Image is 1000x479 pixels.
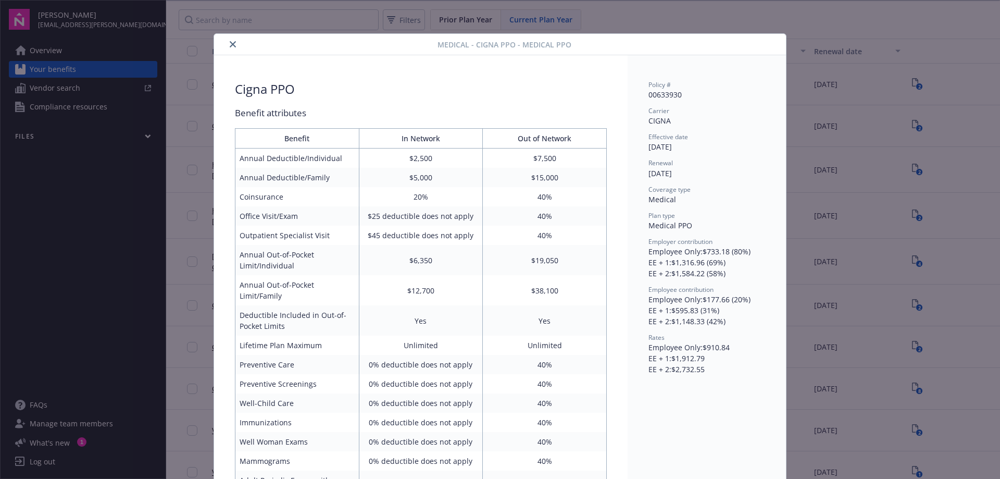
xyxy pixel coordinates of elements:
td: Yes [359,305,483,336]
div: 00633930 [648,89,765,100]
td: 40% [483,355,607,374]
td: $5,000 [359,168,483,187]
td: 0% deductible does not apply [359,451,483,471]
div: [DATE] [648,141,765,152]
td: 40% [483,187,607,206]
div: EE + 2 : $1,148.33 (42%) [648,316,765,327]
div: Employee Only : $733.18 (80%) [648,246,765,257]
span: Medical - Cigna PPO - Medical PPO [438,39,571,50]
td: Unlimited [483,336,607,355]
div: Medical PPO [648,220,765,231]
div: EE + 2 : $2,732.55 [648,364,765,375]
span: Coverage type [648,185,691,194]
td: Unlimited [359,336,483,355]
span: Policy # [648,80,671,89]
th: In Network [359,129,483,149]
td: 0% deductible does not apply [359,413,483,432]
td: $19,050 [483,245,607,275]
div: CIGNA [648,115,765,126]
td: 40% [483,394,607,413]
span: Employer contribution [648,237,712,246]
td: Well-Child Care [235,394,359,413]
td: Coinsurance [235,187,359,206]
td: Annual Deductible/Family [235,168,359,187]
td: Well Woman Exams [235,432,359,451]
td: Preventive Care [235,355,359,374]
td: 0% deductible does not apply [359,374,483,394]
td: 0% deductible does not apply [359,432,483,451]
span: Plan type [648,211,675,220]
td: Annual Deductible/Individual [235,149,359,168]
td: 40% [483,432,607,451]
span: Rates [648,333,665,342]
div: Benefit attributes [235,106,607,120]
th: Out of Network [483,129,607,149]
span: Effective date [648,132,688,141]
div: Employee Only : $177.66 (20%) [648,294,765,305]
td: $38,100 [483,275,607,305]
td: 0% deductible does not apply [359,394,483,413]
td: Lifetime Plan Maximum [235,336,359,355]
td: Mammograms [235,451,359,471]
div: EE + 1 : $595.83 (31%) [648,305,765,316]
div: Cigna PPO [235,80,295,98]
div: [DATE] [648,168,765,179]
td: $45 deductible does not apply [359,226,483,245]
td: $2,500 [359,149,483,168]
td: Office Visit/Exam [235,206,359,226]
td: $25 deductible does not apply [359,206,483,226]
td: 40% [483,226,607,245]
td: $7,500 [483,149,607,168]
td: Outpatient Specialist Visit [235,226,359,245]
div: Employee Only : $910.84 [648,342,765,353]
span: Renewal [648,158,673,167]
td: Annual Out-of-Pocket Limit/Individual [235,245,359,275]
td: Annual Out-of-Pocket Limit/Family [235,275,359,305]
td: Yes [483,305,607,336]
td: $12,700 [359,275,483,305]
div: EE + 1 : $1,912.79 [648,353,765,364]
div: Medical [648,194,765,205]
div: EE + 2 : $1,584.22 (58%) [648,268,765,279]
span: Carrier [648,106,669,115]
button: close [227,38,239,51]
td: $15,000 [483,168,607,187]
td: 0% deductible does not apply [359,355,483,374]
td: 40% [483,206,607,226]
td: 40% [483,374,607,394]
span: Employee contribution [648,285,714,294]
td: Preventive Screenings [235,374,359,394]
td: 20% [359,187,483,206]
td: 40% [483,413,607,432]
td: 40% [483,451,607,471]
td: Deductible Included in Out-of-Pocket Limits [235,305,359,336]
th: Benefit [235,129,359,149]
td: Immunizations [235,413,359,432]
td: $6,350 [359,245,483,275]
div: EE + 1 : $1,316.96 (69%) [648,257,765,268]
